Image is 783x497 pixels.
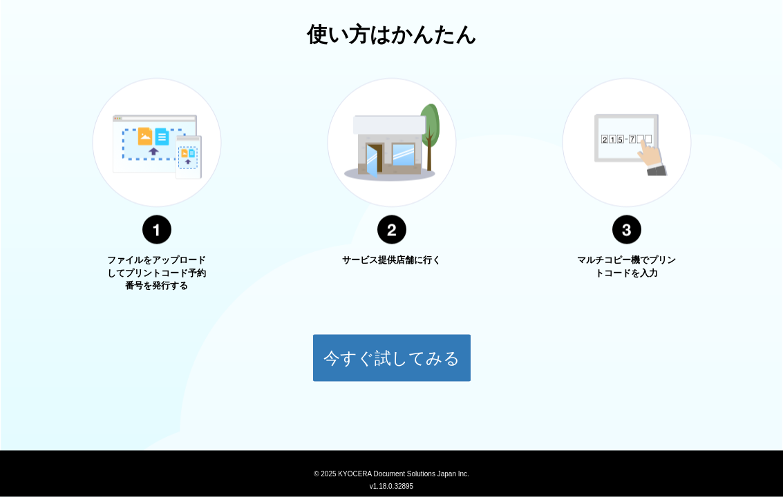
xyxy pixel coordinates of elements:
p: ファイルをアップロードしてプリントコード予約番号を発行する [105,254,209,293]
p: サービス提供店舗に行く [340,254,444,267]
p: マルチコピー機でプリントコードを入力 [575,254,679,280]
span: v1.18.0.32895 [370,482,413,490]
button: 今すぐ試してみる [312,334,471,382]
span: © 2025 KYOCERA Document Solutions Japan Inc. [314,469,469,478]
